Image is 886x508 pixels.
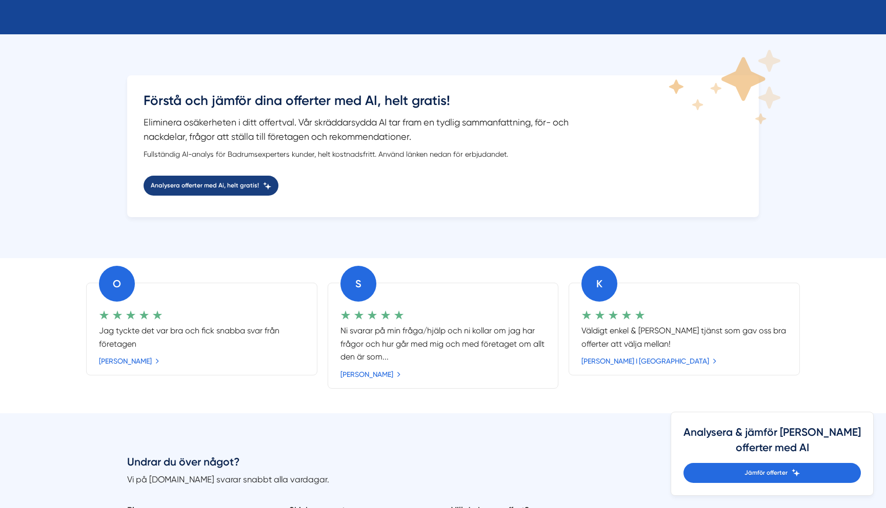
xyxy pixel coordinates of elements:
[340,324,546,363] p: Ni svarar på min fråga/hjälp och ni kollar om jag har frågor och hur går med mig och med företage...
[127,454,759,473] h3: Undrar du över något?
[581,266,617,302] div: K
[744,468,788,478] span: Jämför offerter
[683,463,861,483] a: Jämför offerter
[340,266,376,302] div: S
[144,149,590,159] div: Fullständig AI-analys för Badrumsexperters kunder, helt kostnadsfritt. Använd länken nedan för er...
[151,181,259,190] span: Analysera offerter med Ai, helt gratis!
[144,115,590,144] p: Eliminera osäkerheten i ditt offertval. Vår skräddarsydda AI tar fram en tydlig sammanfattning, f...
[581,355,717,367] a: [PERSON_NAME] i [GEOGRAPHIC_DATA]
[144,176,278,196] a: Analysera offerter med Ai, helt gratis!
[99,324,305,350] p: Jag tyckte det var bra och fick snabba svar från företagen
[127,473,759,486] p: Vi på [DOMAIN_NAME] svarar snabbt alla vardagar.
[99,266,135,302] div: O
[144,92,590,115] h3: Förstå och jämför dina offerter med AI, helt gratis!
[340,369,401,380] a: [PERSON_NAME]
[99,355,159,367] a: [PERSON_NAME]
[581,324,787,350] p: Väldigt enkel & [PERSON_NAME] tjänst som gav oss bra offerter att välja mellan!
[683,425,861,463] h4: Analysera & jämför [PERSON_NAME] offerter med AI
